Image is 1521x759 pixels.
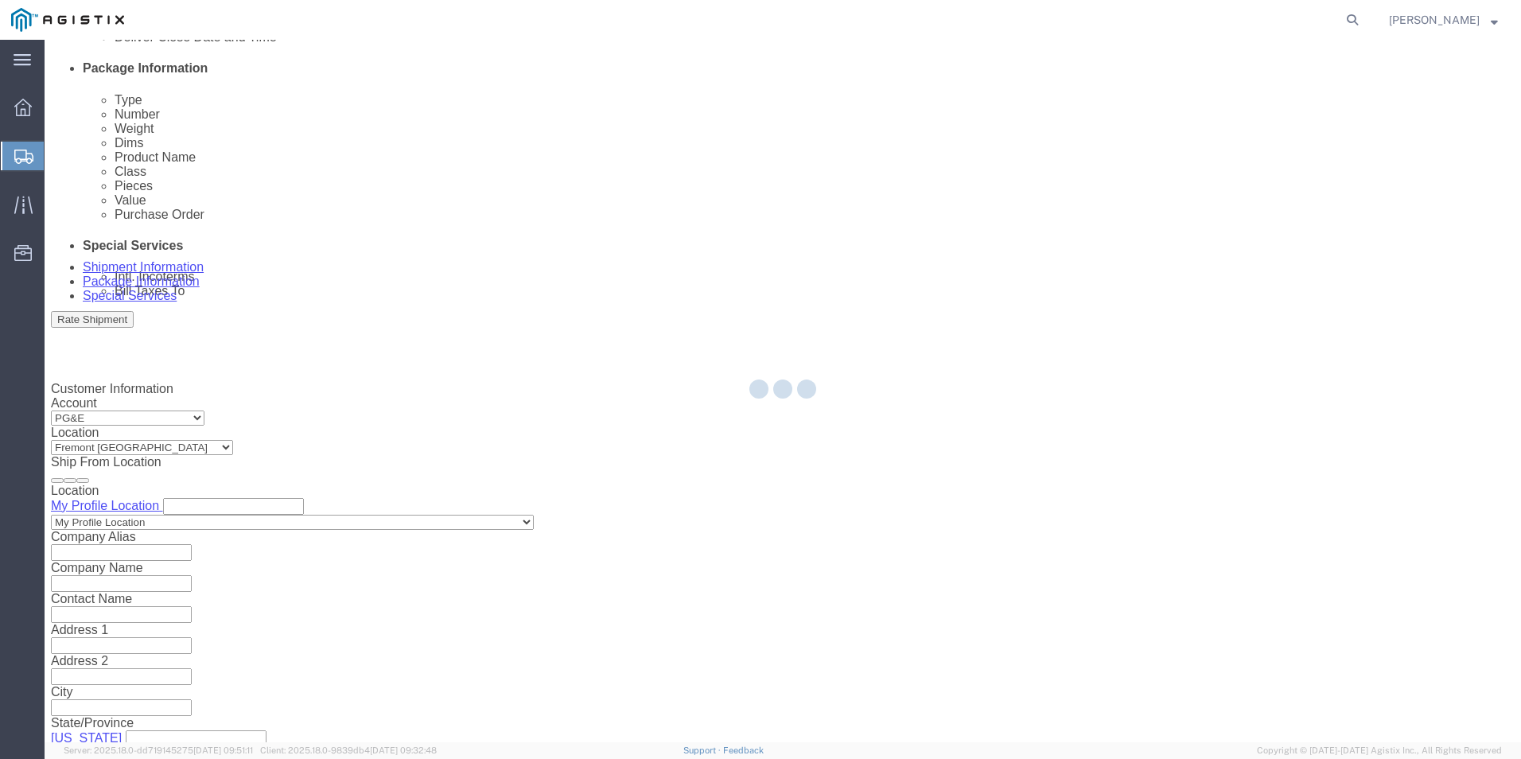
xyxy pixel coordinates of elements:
span: [DATE] 09:32:48 [370,745,437,755]
span: RICHARD LEE [1389,11,1480,29]
span: Copyright © [DATE]-[DATE] Agistix Inc., All Rights Reserved [1257,744,1502,757]
img: logo [11,8,124,32]
span: Server: 2025.18.0-dd719145275 [64,745,253,755]
button: [PERSON_NAME] [1388,10,1499,29]
a: Feedback [723,745,764,755]
span: [DATE] 09:51:11 [193,745,253,755]
span: Client: 2025.18.0-9839db4 [260,745,437,755]
a: Support [683,745,723,755]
